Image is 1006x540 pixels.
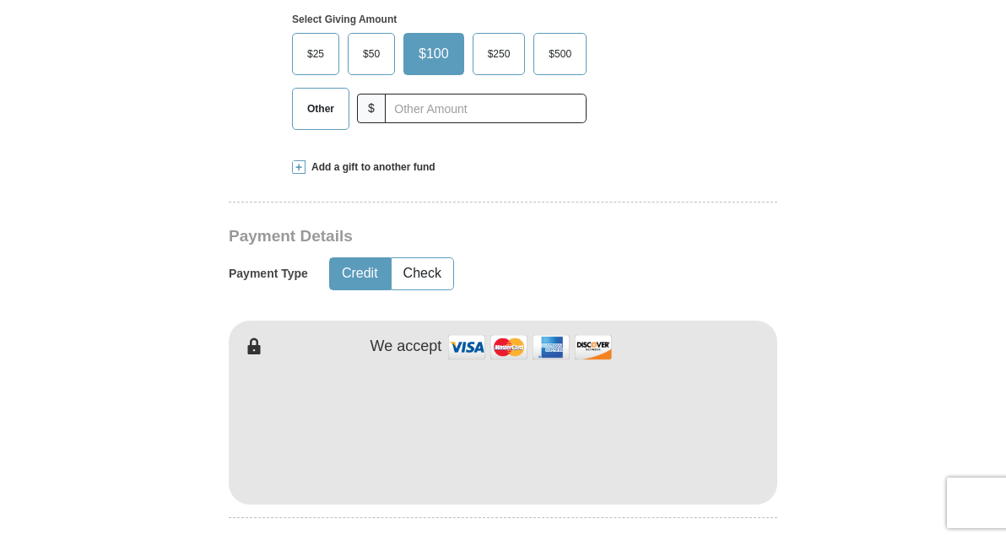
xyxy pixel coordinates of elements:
[299,41,333,67] span: $25
[292,13,397,25] strong: Select Giving Amount
[299,96,343,121] span: Other
[306,160,435,175] span: Add a gift to another fund
[410,41,457,67] span: $100
[357,94,386,123] span: $
[370,337,442,356] h4: We accept
[330,258,390,289] button: Credit
[446,329,614,365] img: credit cards accepted
[229,227,659,246] h3: Payment Details
[540,41,580,67] span: $500
[229,267,308,281] h5: Payment Type
[392,258,453,289] button: Check
[385,94,587,123] input: Other Amount
[354,41,388,67] span: $50
[479,41,519,67] span: $250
